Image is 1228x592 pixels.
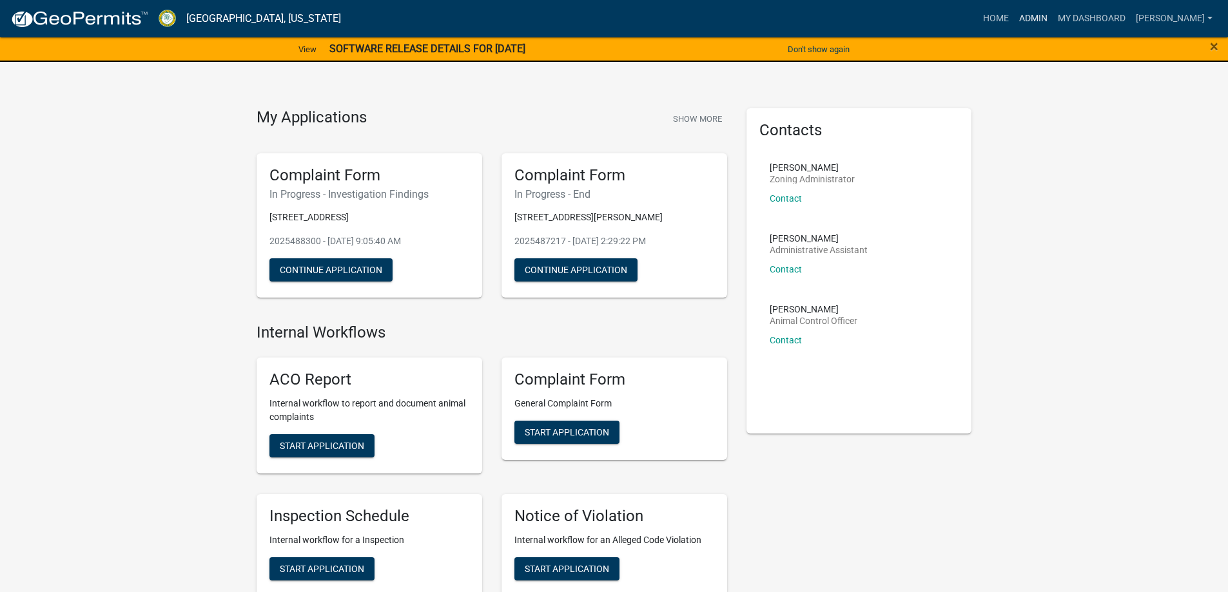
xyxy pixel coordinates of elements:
a: Contact [770,335,802,345]
p: [STREET_ADDRESS][PERSON_NAME] [514,211,714,224]
a: Home [978,6,1014,31]
button: Start Application [514,421,619,444]
p: Animal Control Officer [770,316,857,325]
p: Internal workflow for an Alleged Code Violation [514,533,714,547]
a: Contact [770,193,802,204]
p: 2025488300 - [DATE] 9:05:40 AM [269,234,469,248]
span: Start Application [525,563,609,573]
a: Admin [1014,6,1053,31]
h5: Complaint Form [514,370,714,389]
h6: In Progress - Investigation Findings [269,188,469,200]
h4: My Applications [257,108,367,128]
p: [PERSON_NAME] [770,163,855,172]
h6: In Progress - End [514,188,714,200]
p: 2025487217 - [DATE] 2:29:22 PM [514,234,714,248]
p: Internal workflow for a Inspection [269,533,469,547]
p: Zoning Administrator [770,175,855,184]
a: [PERSON_NAME] [1131,6,1218,31]
button: Close [1210,39,1218,54]
p: [PERSON_NAME] [770,234,868,243]
a: [GEOGRAPHIC_DATA], [US_STATE] [186,8,341,30]
a: View [293,39,322,60]
h5: ACO Report [269,370,469,389]
button: Start Application [514,557,619,580]
button: Show More [668,108,727,129]
a: My Dashboard [1053,6,1131,31]
button: Continue Application [514,258,638,282]
h5: Complaint Form [269,166,469,185]
p: General Complaint Form [514,397,714,410]
span: Start Application [525,427,609,437]
button: Start Application [269,434,375,457]
img: Crawford County, Georgia [159,10,176,27]
h5: Notice of Violation [514,507,714,526]
button: Don't show again [783,39,855,60]
a: Contact [770,264,802,274]
button: Continue Application [269,258,393,282]
p: [STREET_ADDRESS] [269,211,469,224]
h5: Contacts [759,121,959,140]
strong: SOFTWARE RELEASE DETAILS FOR [DATE] [329,43,525,55]
button: Start Application [269,557,375,580]
span: Start Application [280,441,364,451]
h5: Complaint Form [514,166,714,185]
h4: Internal Workflows [257,323,727,342]
p: Internal workflow to report and document animal complaints [269,397,469,424]
p: Administrative Assistant [770,245,868,254]
p: [PERSON_NAME] [770,305,857,314]
span: Start Application [280,563,364,573]
h5: Inspection Schedule [269,507,469,526]
span: × [1210,37,1218,55]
